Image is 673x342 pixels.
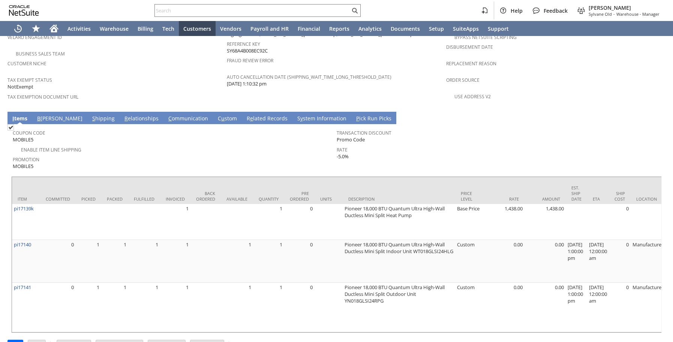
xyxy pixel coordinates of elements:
td: 1,438.00 [483,204,525,240]
span: C [168,115,172,122]
td: [DATE] 12:00:00 am [587,240,609,283]
a: Recent Records [9,21,27,36]
a: Home [45,21,63,36]
a: Reports [325,21,354,36]
div: Back Ordered [196,190,215,202]
span: Help [511,7,523,14]
svg: Recent Records [13,24,22,33]
a: Pick Run Picks [354,115,393,123]
span: [PERSON_NAME] [589,4,660,11]
a: Customer Niche [7,60,46,67]
td: 1 [221,240,253,283]
a: Documents [386,21,424,36]
span: Warehouse - Manager [616,11,660,17]
span: Activities [67,25,91,32]
a: Auto Cancellation Date (shipping_wait_time_long_threshold_date) [227,74,391,80]
div: Item [18,196,34,202]
td: 1 [160,283,190,332]
div: Price Level [461,190,478,202]
td: 0.00 [525,283,566,332]
a: Transaction Discount [337,130,391,136]
td: Pioneer 18,000 BTU Quantum Ultra High-Wall Ductless Mini Split Heat Pump [343,204,455,240]
span: Documents [391,25,420,32]
span: S [92,115,95,122]
td: 1 [253,240,284,283]
span: NotExempt [7,83,33,90]
a: SuiteApps [448,21,483,36]
span: y [300,115,303,122]
a: Tax Exemption Document URL [7,94,78,100]
svg: logo [9,5,39,16]
a: Customers [179,21,216,36]
td: 0 [284,204,315,240]
a: Unrolled view on [652,113,661,122]
td: 0 [40,283,76,332]
td: Custom [455,283,483,332]
span: Reports [329,25,349,32]
td: 0 [609,240,631,283]
a: Items [10,115,29,123]
td: 1,438.00 [525,204,566,240]
a: B[PERSON_NAME] [35,115,84,123]
span: - [613,11,615,17]
span: Sylvane Old [589,11,612,17]
div: Est. Ship Date [571,185,582,202]
span: Feedback [544,7,568,14]
span: SY68A4B008EC92C [227,47,268,54]
td: 0 [609,204,631,240]
span: Warehouse [100,25,129,32]
td: 1 [253,204,284,240]
div: Pre Ordered [290,190,309,202]
div: Fulfilled [134,196,154,202]
div: Shortcuts [27,21,45,36]
span: B [37,115,40,122]
a: Billing [133,21,158,36]
span: Analytics [358,25,382,32]
span: Financial [298,25,320,32]
span: Tech [162,25,174,32]
a: System Information [295,115,348,123]
a: Vendors [216,21,246,36]
a: Disbursement Date [446,44,493,50]
td: 0.00 [483,240,525,283]
td: [DATE] 1:00:00 pm [566,283,587,332]
a: Enable Item Line Shipping [21,147,81,153]
td: 1 [253,283,284,332]
a: Promotion [13,156,39,163]
div: Rate [489,196,519,202]
a: Fraud Review Error [227,57,273,64]
span: -5.0% [337,153,349,160]
a: Relationships [123,115,160,123]
a: Communication [166,115,210,123]
a: Custom [216,115,239,123]
div: Location [636,196,660,202]
div: Picked [81,196,96,202]
a: Related Records [245,115,289,123]
span: [DATE] 1:10:32 pm [227,80,267,87]
a: Analytics [354,21,386,36]
span: Customers [183,25,211,32]
div: Units [320,196,337,202]
td: [DATE] 12:00:00 am [587,283,609,332]
a: Tech [158,21,179,36]
a: Rate [337,147,348,153]
span: Promo Code [337,136,365,143]
div: Available [226,196,247,202]
span: P [356,115,359,122]
a: Coupon Code [13,130,45,136]
td: 1 [160,204,190,240]
span: Vendors [220,25,241,32]
a: Setup [424,21,448,36]
a: pi17139k [14,205,34,212]
div: Amount [530,196,560,202]
td: Manufacturer [631,283,665,332]
td: 0 [40,240,76,283]
img: Checked [7,124,14,130]
span: R [124,115,128,122]
span: SuiteApps [453,25,479,32]
td: 0 [284,240,315,283]
span: e [250,115,253,122]
td: 0 [609,283,631,332]
span: MOBILE5 [13,163,33,170]
div: Packed [107,196,123,202]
